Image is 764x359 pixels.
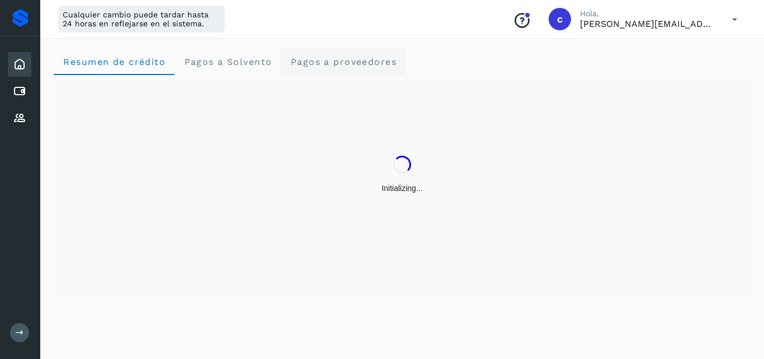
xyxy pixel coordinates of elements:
[580,9,714,18] p: Hola,
[58,6,225,32] div: Cualquier cambio puede tardar hasta 24 horas en reflejarse en el sistema.
[8,79,31,104] div: Cuentas por pagar
[183,57,272,67] span: Pagos a Solvento
[290,57,397,67] span: Pagos a proveedores
[63,57,166,67] span: Resumen de crédito
[580,18,714,29] p: carlos.pacheco@merq.com.mx
[8,106,31,130] div: Proveedores
[8,52,31,77] div: Inicio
